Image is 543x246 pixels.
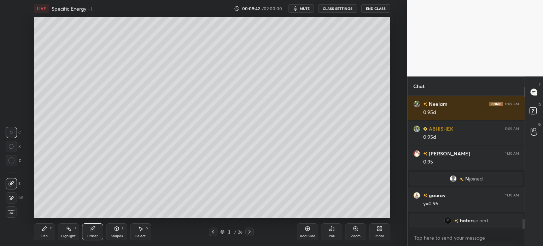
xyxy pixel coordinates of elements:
img: no-rating-badge.077c3623.svg [423,102,427,106]
div: Shapes [111,234,123,238]
h6: Neelam [427,100,448,108]
div: 0.95d [423,109,519,116]
div: S [146,227,148,230]
button: mute [288,4,314,13]
div: Eraser [87,234,98,238]
div: More [375,234,384,238]
img: Learner_Badge_beginner_1_8b307cf2a0.svg [423,127,427,131]
img: b0db3a635f5741eea49bd60b63ed2a76.jpg [413,125,420,132]
img: no-rating-badge.077c3623.svg [460,177,464,181]
div: Select [135,234,146,238]
div: E [6,192,23,204]
div: / [234,230,237,234]
img: no-rating-badge.077c3623.svg [423,194,427,198]
div: Pen [41,234,48,238]
div: 0.95d [423,134,519,141]
div: 11:09 AM [504,127,519,131]
div: grid [408,96,525,229]
button: End Class [361,4,390,13]
div: X [6,141,21,152]
img: d909b9d76b194d6cb0a7b88dc957bd7e.jpg [444,217,451,224]
div: Highlight [61,234,76,238]
span: mute [300,6,310,11]
span: joined [469,176,483,182]
div: E [6,178,21,189]
div: Poll [329,234,334,238]
p: D [538,102,541,107]
div: 11:10 AM [505,193,519,198]
img: iconic-dark.1390631f.png [489,102,503,106]
img: no-rating-badge.077c3623.svg [454,219,459,223]
div: 11:09 AM [504,102,519,106]
div: Add Slide [300,234,315,238]
h6: ABHISHEK [427,125,453,132]
img: 3 [413,150,420,157]
span: haters [460,218,474,223]
span: Erase all [6,210,17,214]
span: joined [474,218,488,223]
h4: Specific Energy - I [52,5,93,12]
img: default.png [450,175,457,182]
img: 8b4789a203ec4ddab6f8fe497d0358b7.jpg [413,192,420,199]
div: LIVE [34,4,49,13]
p: G [538,122,541,127]
span: N [465,176,469,182]
div: y=0.95 [423,200,519,207]
img: 0bbe922dbdd0442daaa8d4efdbade835.jpg [413,101,420,108]
div: Z [6,155,21,166]
div: H [74,227,76,230]
h6: gaurav [427,191,445,199]
div: 0.95 [423,159,519,166]
div: P [50,227,52,230]
h6: [PERSON_NAME] [427,150,470,157]
div: C [6,127,21,138]
button: CLASS SETTINGS [318,4,357,13]
p: Chat [408,77,430,96]
img: no-rating-badge.077c3623.svg [423,152,427,156]
div: L [122,227,124,230]
div: 11:10 AM [505,151,519,156]
div: 26 [238,229,243,235]
p: T [539,82,541,87]
div: Zoom [351,234,361,238]
div: 3 [226,230,233,234]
